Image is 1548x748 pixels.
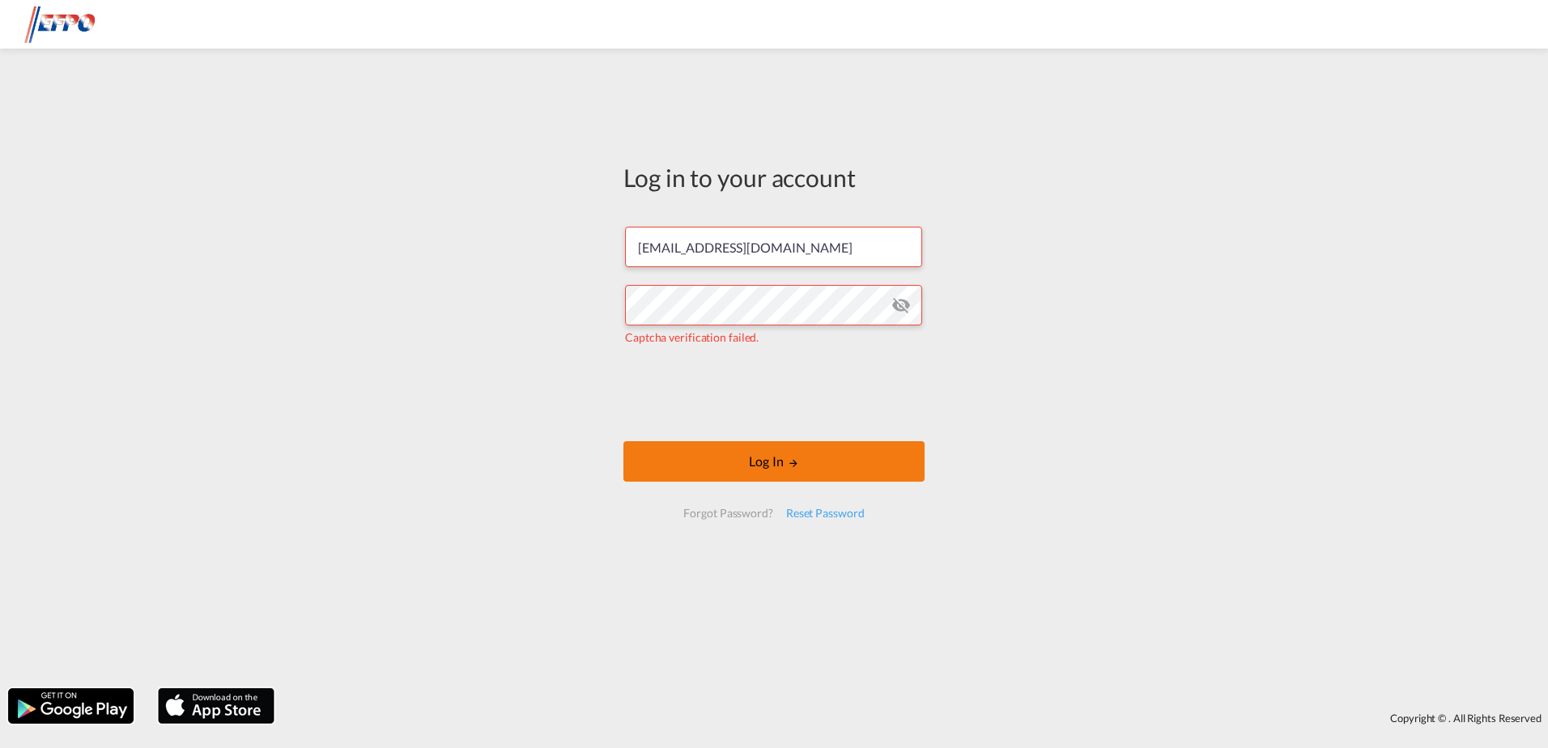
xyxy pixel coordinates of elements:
[651,362,897,425] iframe: reCAPTCHA
[623,441,925,482] button: LOGIN
[283,704,1548,732] div: Copyright © . All Rights Reserved
[156,686,276,725] img: apple.png
[6,686,135,725] img: google.png
[780,499,871,528] div: Reset Password
[24,6,134,43] img: d38966e06f5511efa686cdb0e1f57a29.png
[677,499,779,528] div: Forgot Password?
[625,227,922,267] input: Enter email/phone number
[891,295,911,315] md-icon: icon-eye-off
[623,160,925,194] div: Log in to your account
[625,330,759,344] span: Captcha verification failed.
